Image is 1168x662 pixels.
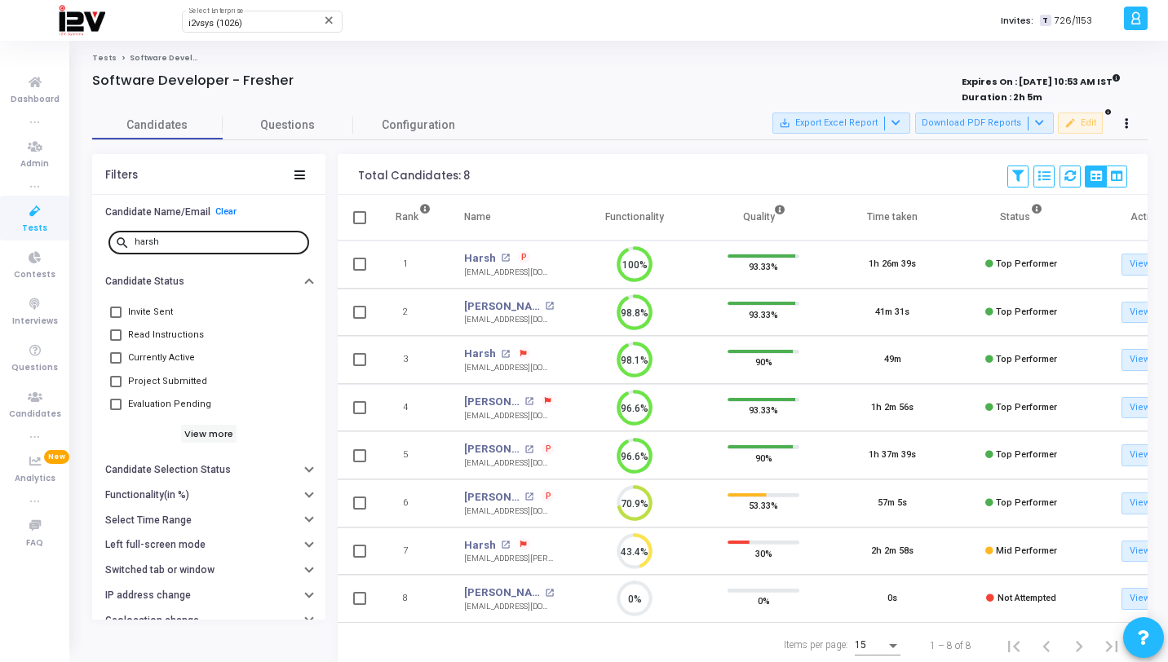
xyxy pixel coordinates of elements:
mat-icon: search [115,235,135,249]
span: 93.33% [749,258,778,275]
mat-icon: open_in_new [524,445,533,454]
td: 5 [378,431,448,479]
mat-icon: open_in_new [501,541,510,549]
div: [EMAIL_ADDRESS][DOMAIN_NAME] [464,267,554,279]
a: [PERSON_NAME] [464,489,520,505]
a: Harsh [464,250,496,267]
h6: Candidate Name/Email [105,206,210,218]
button: Left full-screen mode [92,532,325,558]
h6: Left full-screen mode [105,539,206,551]
button: Candidate Name/EmailClear [92,199,325,224]
span: Questions [223,117,353,134]
button: Select Time Range [92,507,325,532]
span: 93.33% [749,306,778,322]
div: 57m 5s [878,496,907,510]
div: 1h 37m 39s [869,448,916,462]
button: Geolocation change [92,608,325,633]
nav: breadcrumb [92,53,1148,64]
a: Harsh [464,346,496,362]
button: Next page [1063,629,1095,662]
div: 1h 2m 56s [871,401,914,415]
div: 1h 26m 39s [869,258,916,271]
strong: Expires On : [DATE] 10:53 AM IST [962,71,1121,89]
a: Harsh [464,537,496,554]
span: Interviews [12,315,58,329]
h4: Software Developer - Fresher [92,73,294,89]
span: Dashboard [11,93,60,107]
span: FAQ [26,536,43,550]
div: [EMAIL_ADDRESS][PERSON_NAME][DOMAIN_NAME] [464,553,554,565]
label: Invites: [1001,14,1033,28]
span: P [521,251,527,264]
h6: Candidate Status [105,276,184,288]
span: T [1040,15,1051,27]
span: P [546,443,551,456]
span: 726/1153 [1055,14,1092,28]
span: Admin [20,157,49,171]
div: 41m 31s [875,306,909,320]
button: IP address change [92,583,325,608]
div: View Options [1085,165,1127,188]
div: [EMAIL_ADDRESS][DOMAIN_NAME] [464,601,554,613]
td: 7 [378,527,448,576]
button: Functionality(in %) [92,483,325,508]
mat-icon: open_in_new [501,254,510,263]
span: Mid Performer [996,545,1057,556]
h6: Geolocation change [105,615,199,627]
span: Analytics [15,472,55,486]
span: Top Performer [996,354,1057,364]
div: Items per page: [784,638,848,652]
div: Name [464,208,491,226]
mat-icon: edit [1064,117,1076,129]
th: Status [957,195,1086,241]
td: 4 [378,384,448,432]
mat-select: Items per page: [855,640,900,651]
mat-icon: open_in_new [545,302,554,311]
div: [EMAIL_ADDRESS][DOMAIN_NAME] [464,457,554,470]
mat-icon: open_in_new [524,397,533,406]
th: Quality [699,195,828,241]
button: First page [998,629,1030,662]
span: 0% [758,593,770,609]
span: 90% [755,449,772,466]
th: Rank [378,195,448,241]
a: Tests [92,53,117,63]
span: 53.33% [749,497,778,514]
td: 6 [378,479,448,527]
span: Evaluation Pending [128,395,211,414]
div: Time taken [867,208,918,226]
button: Last page [1095,629,1128,662]
mat-icon: save_alt [779,117,790,129]
td: 3 [378,336,448,384]
h6: Functionality(in %) [105,489,189,501]
span: 15 [855,639,866,651]
mat-icon: open_in_new [545,589,554,598]
h6: IP address change [105,589,191,602]
span: 90% [755,354,772,370]
mat-icon: open_in_new [524,492,533,501]
td: 1 [378,241,448,289]
a: [PERSON_NAME] [464,585,541,601]
span: Questions [11,361,58,375]
div: [EMAIL_ADDRESS][DOMAIN_NAME] [464,362,554,374]
h6: View more [181,425,237,443]
button: Switched tab or window [92,558,325,583]
h6: Select Time Range [105,514,192,527]
div: 0s [887,592,897,606]
div: [EMAIL_ADDRESS][DOMAIN_NAME] [464,314,554,326]
img: logo [58,4,105,37]
span: Read Instructions [128,325,204,345]
span: Top Performer [996,497,1057,508]
div: [EMAIL_ADDRESS][DOMAIN_NAME] [464,505,554,518]
span: 93.33% [749,402,778,418]
input: Search... [135,237,303,247]
button: Candidate Status [92,269,325,294]
span: P [546,490,551,503]
a: [PERSON_NAME] [464,394,520,410]
span: Not Attempted [998,593,1056,603]
span: Software Developer - Fresher [130,53,253,63]
button: Candidate Selection Status [92,457,325,483]
span: Top Performer [996,307,1057,317]
span: New [44,450,69,464]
